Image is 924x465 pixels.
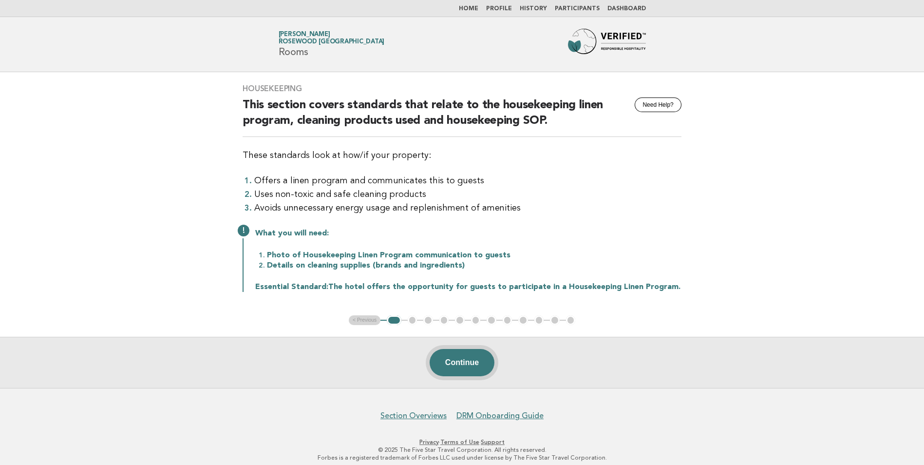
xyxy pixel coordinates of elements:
a: Terms of Use [440,439,479,446]
img: Forbes Travel Guide [568,29,646,60]
button: Continue [430,349,494,376]
p: What you will need: [255,229,681,238]
a: Home [459,6,478,12]
span: Rosewood [GEOGRAPHIC_DATA] [279,39,385,45]
p: The hotel offers the opportunity for guests to participate in a Housekeeping Linen Program. [255,282,681,292]
li: Photo of Housekeeping Linen Program communication to guests [267,250,681,260]
a: DRM Onboarding Guide [456,411,544,421]
button: Need Help? [635,97,681,112]
p: · · [164,438,760,446]
a: [PERSON_NAME]Rosewood [GEOGRAPHIC_DATA] [279,31,385,45]
a: Dashboard [607,6,646,12]
li: Details on cleaning supplies (brands and ingredients) [267,260,681,271]
p: © 2025 The Five Star Travel Corporation. All rights reserved. [164,446,760,454]
a: Section Overviews [380,411,447,421]
li: Offers a linen program and communicates this to guests [254,174,681,188]
p: Forbes is a registered trademark of Forbes LLC used under license by The Five Star Travel Corpora... [164,454,760,462]
li: Uses non-toxic and safe cleaning products [254,188,681,201]
a: Profile [486,6,512,12]
a: History [520,6,547,12]
li: Avoids unnecessary energy usage and replenishment of amenities [254,201,681,215]
button: 1 [387,315,401,325]
a: Privacy [419,439,439,446]
a: Support [481,439,505,446]
a: Participants [555,6,600,12]
h2: This section covers standards that relate to the housekeeping linen program, cleaning products us... [243,97,681,137]
h3: Housekeeping [243,84,681,94]
strong: Essential Standard: [255,283,328,291]
p: These standards look at how/if your property: [243,149,681,162]
h1: Rooms [279,32,385,57]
